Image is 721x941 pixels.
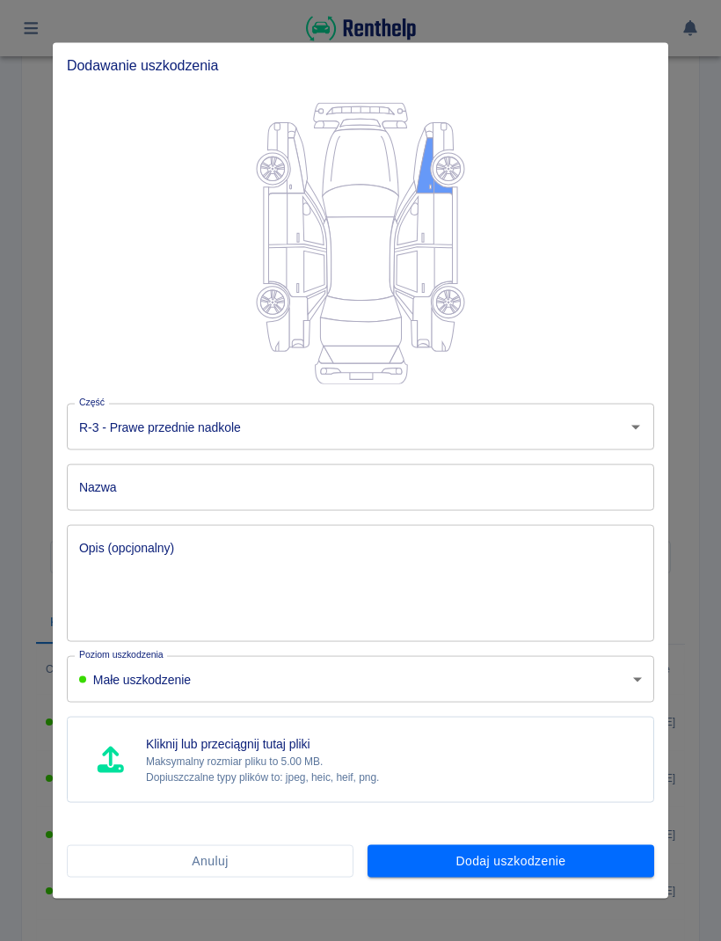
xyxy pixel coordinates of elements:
span: Dodawanie uszkodzenia [67,57,654,75]
div: Małe uszkodzenie [79,670,626,688]
button: Dodaj uszkodzenie [368,845,654,878]
button: Anuluj [67,845,353,878]
label: Część [79,396,105,409]
p: Maksymalny rozmiar pliku to 5.00 MB. [146,753,379,769]
p: Dopiuszczalne typy plików to: jpeg, heic, heif, png. [146,769,379,784]
button: Otwórz [623,414,648,439]
p: Kliknij lub przeciągnij tutaj pliki [146,734,379,753]
label: Poziom uszkodzenia [79,648,164,661]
